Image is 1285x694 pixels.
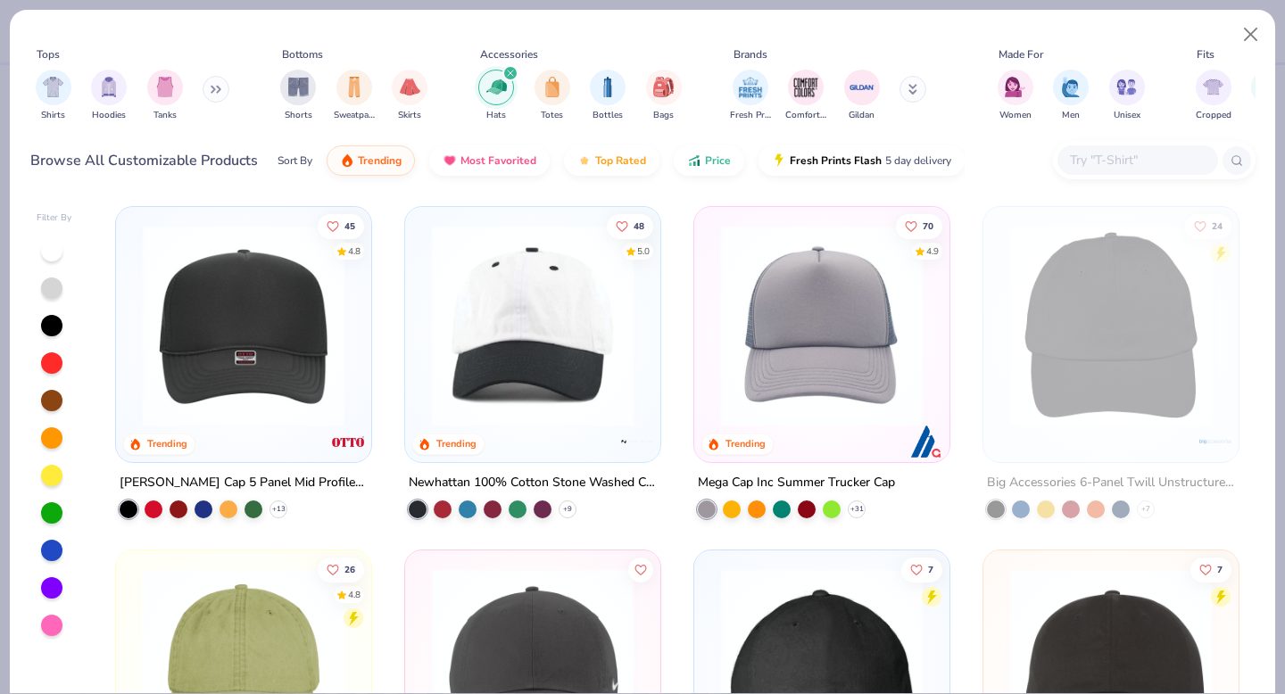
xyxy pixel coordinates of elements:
img: Totes Image [543,77,562,97]
img: Mega Cap Inc logo [908,424,944,459]
div: Made For [999,46,1043,62]
span: + 13 [272,504,286,515]
button: filter button [280,70,316,122]
img: Fresh Prints Image [737,74,764,101]
img: Hats Image [486,77,507,97]
div: Mega Cap Inc Summer Trucker Cap [698,472,895,494]
span: + 9 [563,504,572,515]
img: Skirts Image [400,77,420,97]
img: Tanks Image [155,77,175,97]
div: filter for Hoodies [91,70,127,122]
span: Women [999,109,1032,122]
img: Shirts Image [43,77,63,97]
button: filter button [646,70,682,122]
div: 4.9 [926,244,939,258]
button: Like [901,557,942,582]
button: filter button [91,70,127,122]
span: Gildan [849,109,875,122]
span: 48 [634,221,644,230]
button: Price [674,145,744,176]
span: 70 [923,221,933,230]
img: TopRated.gif [577,153,592,168]
img: 9e140c90-e119-4704-82d8-5c3fb2806cdf [712,225,932,426]
div: 4.8 [349,588,361,601]
button: filter button [730,70,771,122]
div: filter for Skirts [392,70,427,122]
button: filter button [147,70,183,122]
button: filter button [36,70,71,122]
div: filter for Sweatpants [334,70,375,122]
span: Totes [541,109,563,122]
img: Cropped Image [1203,77,1223,97]
img: most_fav.gif [443,153,457,168]
span: Price [705,153,731,168]
span: Tanks [153,109,177,122]
img: Big Accessories logo [1197,424,1232,459]
img: Men Image [1061,77,1081,97]
button: filter button [535,70,570,122]
span: 7 [1217,565,1223,574]
button: Like [319,213,365,238]
span: Shorts [285,109,312,122]
button: Fresh Prints Flash5 day delivery [759,145,965,176]
button: Most Favorited [429,145,550,176]
span: Hoodies [92,109,126,122]
button: Like [1185,213,1231,238]
span: Cropped [1196,109,1231,122]
span: Bags [653,109,674,122]
div: Accessories [480,46,538,62]
span: 45 [345,221,356,230]
button: filter button [1196,70,1231,122]
div: filter for Shirts [36,70,71,122]
span: Unisex [1114,109,1140,122]
button: filter button [392,70,427,122]
button: filter button [478,70,514,122]
span: Fresh Prints Flash [790,153,882,168]
button: filter button [785,70,826,122]
div: Big Accessories 6-Panel Twill Unstructured Cap [987,472,1235,494]
div: filter for Cropped [1196,70,1231,122]
img: 31d1171b-c302-40d8-a1fe-679e4cf1ca7b [134,225,353,426]
div: [PERSON_NAME] Cap 5 Panel Mid Profile Mesh Back Trucker Hat [120,472,368,494]
div: Filter By [37,211,72,225]
div: 5.0 [637,244,650,258]
img: Bottles Image [598,77,618,97]
div: filter for Bags [646,70,682,122]
span: Comfort Colors [785,109,826,122]
button: Like [1190,557,1231,582]
button: Like [607,213,653,238]
div: Newhattan 100% Cotton Stone Washed Cap [409,472,657,494]
span: Most Favorited [460,153,536,168]
span: Trending [358,153,402,168]
img: flash.gif [772,153,786,168]
div: Sort By [278,153,312,169]
span: + 31 [850,504,863,515]
img: Shorts Image [288,77,309,97]
button: filter button [1053,70,1089,122]
div: filter for Fresh Prints [730,70,771,122]
div: Browse All Customizable Products [30,150,258,171]
button: Like [896,213,942,238]
input: Try "T-Shirt" [1068,150,1206,170]
div: filter for Gildan [844,70,880,122]
div: filter for Bottles [590,70,626,122]
img: Sweatpants Image [344,77,364,97]
span: Skirts [398,109,421,122]
button: Top Rated [564,145,659,176]
div: filter for Totes [535,70,570,122]
span: Fresh Prints [730,109,771,122]
div: filter for Shorts [280,70,316,122]
img: c9fea274-f619-4c4e-8933-45f8a9322603 [642,225,862,426]
span: Top Rated [595,153,646,168]
span: 24 [1212,221,1223,230]
img: Comfort Colors Image [792,74,819,101]
div: filter for Hats [478,70,514,122]
span: Shirts [41,109,65,122]
button: filter button [998,70,1033,122]
span: Hats [486,109,506,122]
div: Brands [734,46,767,62]
div: filter for Comfort Colors [785,70,826,122]
span: 7 [928,565,933,574]
button: Like [319,557,365,582]
button: Trending [327,145,415,176]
